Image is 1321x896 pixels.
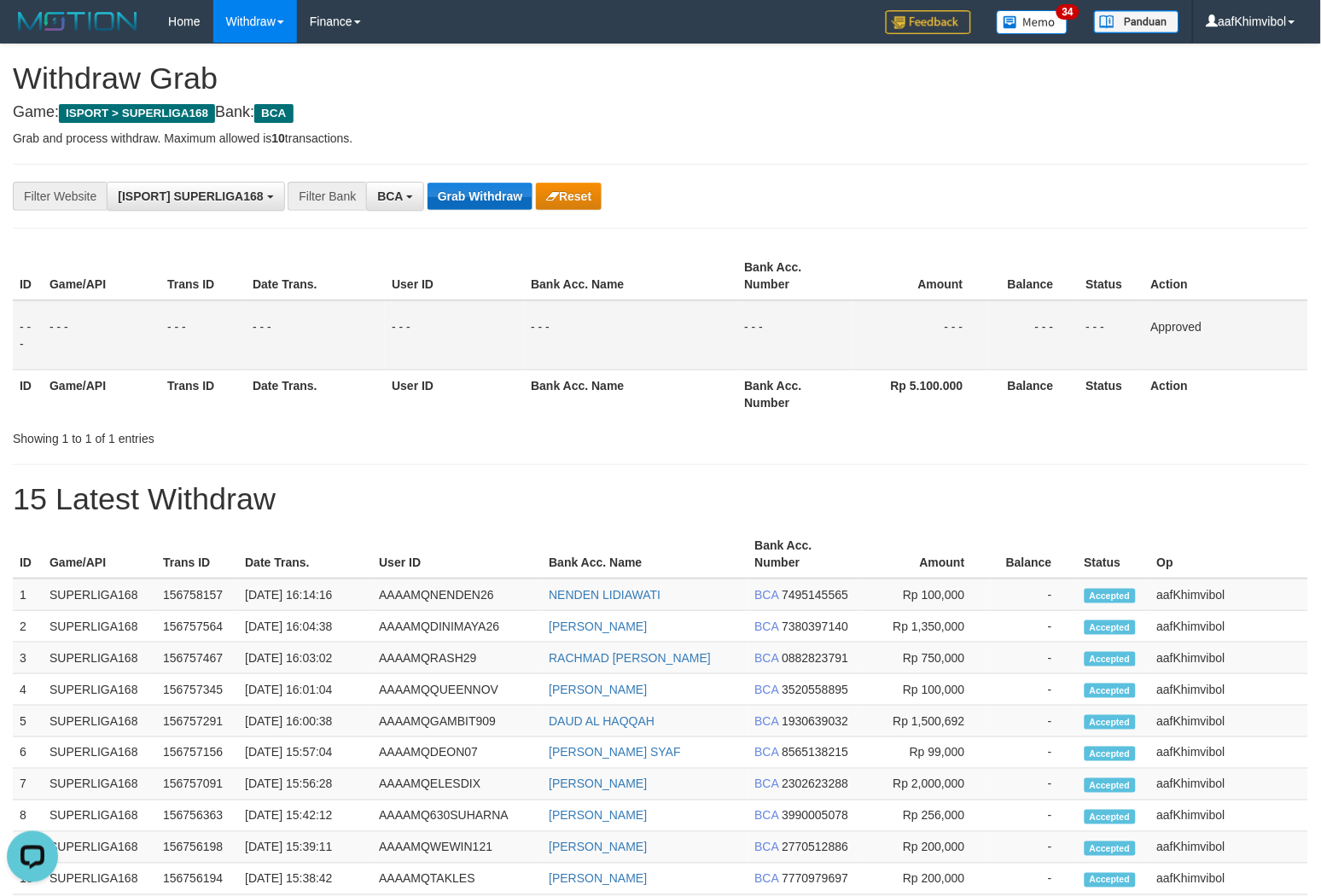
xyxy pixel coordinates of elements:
[524,300,737,370] td: - - -
[859,706,991,737] td: Rp 1,500,692
[991,611,1078,643] td: -
[13,369,43,418] th: ID
[755,841,779,854] span: BCA
[989,252,1079,300] th: Balance
[991,643,1078,674] td: -
[1079,252,1144,300] th: Status
[43,300,160,370] td: - - -
[1079,369,1144,418] th: Status
[372,530,542,579] th: User ID
[246,369,385,418] th: Date Trans.
[782,714,848,728] span: Copy 1930639032 to clipboard
[238,864,372,895] td: [DATE] 15:38:42
[886,10,971,34] img: Feedback.jpg
[372,769,542,800] td: AAAAMQELESDIX
[782,683,848,696] span: Copy 3520558895 to clipboard
[859,769,991,800] td: Rp 2,000,000
[238,579,372,611] td: [DATE] 16:14:16
[107,182,284,211] button: [ISPORT] SUPERLIGA168
[372,643,542,674] td: AAAAMQRASH29
[738,369,853,418] th: Bank Acc. Number
[160,369,246,418] th: Trans ID
[991,530,1078,579] th: Balance
[782,872,848,886] span: Copy 7770979697 to clipboard
[853,300,989,370] td: - - -
[156,769,238,800] td: 156757091
[1150,832,1308,864] td: aafKhimvibol
[859,611,991,643] td: Rp 1,350,000
[549,651,711,665] a: RACHMAD [PERSON_NAME]
[372,674,542,706] td: AAAAMQQUEENNOV
[859,737,991,769] td: Rp 99,000
[43,800,156,832] td: SUPERLIGA168
[238,769,372,800] td: [DATE] 15:56:28
[991,800,1078,832] td: -
[782,588,848,602] span: Copy 7495145565 to clipboard
[385,252,524,300] th: User ID
[1150,864,1308,895] td: aafKhimvibol
[13,482,1308,516] h1: 15 Latest Withdraw
[782,777,848,791] span: Copy 2302623288 to clipboard
[43,369,160,418] th: Game/API
[1056,4,1079,20] span: 34
[782,809,848,823] span: Copy 3990005078 to clipboard
[859,643,991,674] td: Rp 750,000
[549,683,647,696] a: [PERSON_NAME]
[991,864,1078,895] td: -
[43,737,156,769] td: SUPERLIGA168
[13,104,1308,121] h4: Game: Bank:
[1085,841,1136,856] span: Accepted
[13,423,538,447] div: Showing 1 to 1 of 1 entries
[43,674,156,706] td: SUPERLIGA168
[43,864,156,895] td: SUPERLIGA168
[755,872,779,886] span: BCA
[238,611,372,643] td: [DATE] 16:04:38
[524,369,737,418] th: Bank Acc. Name
[853,252,989,300] th: Amount
[43,643,156,674] td: SUPERLIGA168
[43,769,156,800] td: SUPERLIGA168
[385,369,524,418] th: User ID
[13,182,107,211] div: Filter Website
[748,530,859,579] th: Bank Acc. Number
[1144,300,1308,370] td: Approved
[542,530,748,579] th: Bank Acc. Name
[1150,800,1308,832] td: aafKhimvibol
[738,252,853,300] th: Bank Acc. Number
[1085,747,1136,761] span: Accepted
[755,683,779,696] span: BCA
[782,746,848,759] span: Copy 8565138215 to clipboard
[7,7,58,58] button: Open LiveChat chat widget
[13,579,43,611] td: 1
[428,183,532,210] button: Grab Withdraw
[755,746,779,759] span: BCA
[372,800,542,832] td: AAAAMQ630SUHARNA
[13,611,43,643] td: 2
[118,189,263,203] span: [ISPORT] SUPERLIGA168
[991,832,1078,864] td: -
[372,611,542,643] td: AAAAMQDINIMAYA26
[1085,620,1136,635] span: Accepted
[991,769,1078,800] td: -
[372,864,542,895] td: AAAAMQTAKLES
[859,530,991,579] th: Amount
[1150,769,1308,800] td: aafKhimvibol
[238,530,372,579] th: Date Trans.
[59,104,215,123] span: ISPORT > SUPERLIGA168
[782,651,848,665] span: Copy 0882823791 to clipboard
[1150,706,1308,737] td: aafKhimvibol
[755,651,779,665] span: BCA
[859,579,991,611] td: Rp 100,000
[1150,530,1308,579] th: Op
[156,706,238,737] td: 156757291
[238,674,372,706] td: [DATE] 16:01:04
[13,530,43,579] th: ID
[1150,674,1308,706] td: aafKhimvibol
[156,643,238,674] td: 156757467
[549,841,647,854] a: [PERSON_NAME]
[1079,300,1144,370] td: - - -
[549,588,660,602] a: NENDEN LIDIAWATI
[377,189,403,203] span: BCA
[1144,369,1308,418] th: Action
[524,252,737,300] th: Bank Acc. Name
